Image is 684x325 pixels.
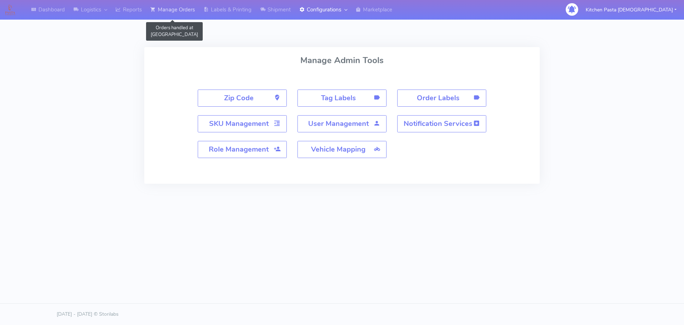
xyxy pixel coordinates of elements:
[397,90,486,107] button: Order Labels
[300,56,384,65] h3: Manage Admin Tools
[198,115,287,132] button: SKU Management
[198,141,287,158] button: Role Management
[224,93,254,103] strong: Zip Code
[209,119,269,128] strong: SKU Management
[198,90,287,107] button: Zip Code
[297,115,387,132] button: User Management
[311,144,366,154] strong: Vehicle Mapping
[297,90,387,107] button: Tag Labels
[397,115,486,132] button: Notification Services
[404,119,472,128] strong: Notification Services
[321,93,356,103] strong: Tag Labels
[308,119,369,128] strong: User Management
[209,144,269,154] strong: Role Management
[417,93,460,103] strong: Order Labels
[297,141,387,158] button: Vehicle Mapping
[580,2,682,17] button: Kitchen Pasta [DEMOGRAPHIC_DATA]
